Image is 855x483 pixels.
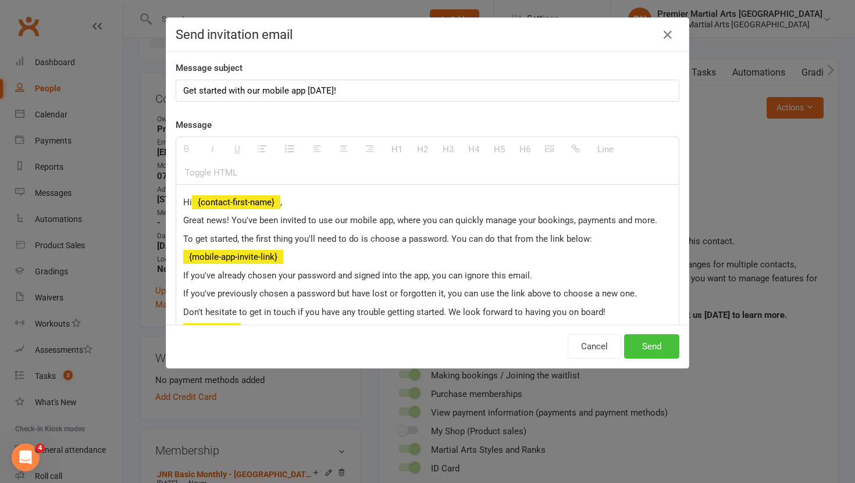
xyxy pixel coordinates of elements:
[176,118,212,132] label: Message
[183,195,672,209] p: Hi ,
[183,213,672,227] p: Great news! You've been invited to use our mobile app, where you can quickly manage your bookings...
[183,269,672,282] p: If you've already chosen your password and signed into the app, you can ignore this email.
[183,232,672,246] p: To get started, the first thing you'll need to do is choose a password. You can do that from the ...
[568,334,621,359] button: Cancel
[176,61,243,75] label: Message subject
[12,443,40,471] iframe: Intercom live chat
[35,443,45,453] span: 4
[624,334,679,359] button: Send
[176,27,679,42] h4: Send invitation email
[183,305,672,319] p: Don't hesitate to get in touch if you have any trouble getting started. We look forward to having...
[183,287,672,300] p: If you've previously chosen a password but have lost or forgotten it, you can use the link above ...
[176,80,679,101] div: Get started with our mobile app [DATE]!
[658,26,677,44] button: Close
